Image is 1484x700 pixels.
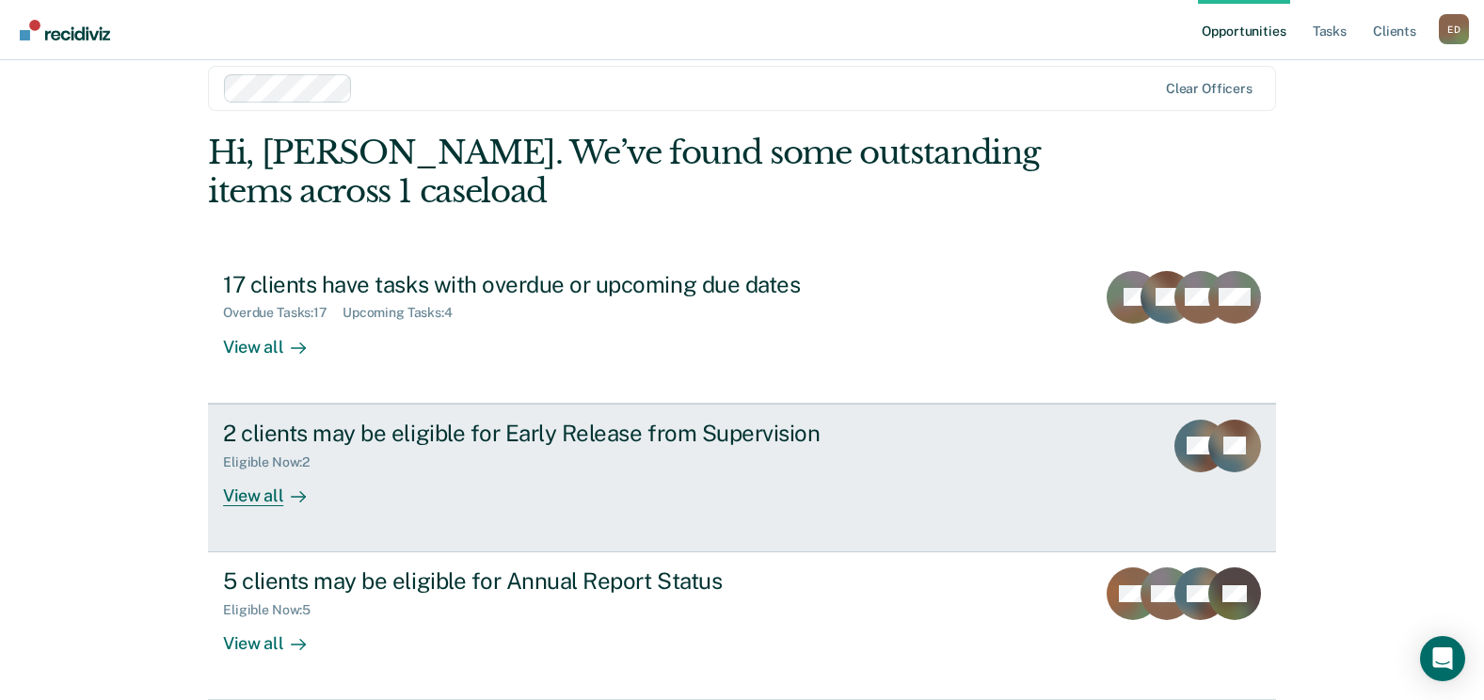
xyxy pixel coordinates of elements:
div: Eligible Now : 2 [223,454,325,470]
button: Profile dropdown button [1439,14,1469,44]
div: View all [223,469,328,506]
div: Hi, [PERSON_NAME]. We’ve found some outstanding items across 1 caseload [208,134,1062,211]
div: Upcoming Tasks : 4 [343,305,468,321]
div: Overdue Tasks : 17 [223,305,343,321]
a: 5 clients may be eligible for Annual Report StatusEligible Now:5View all [208,552,1276,700]
img: Recidiviz [20,20,110,40]
div: E D [1439,14,1469,44]
div: 17 clients have tasks with overdue or upcoming due dates [223,271,884,298]
a: 2 clients may be eligible for Early Release from SupervisionEligible Now:2View all [208,404,1276,552]
div: Eligible Now : 5 [223,602,326,618]
div: View all [223,321,328,358]
div: View all [223,618,328,655]
div: Clear officers [1166,81,1253,97]
div: 2 clients may be eligible for Early Release from Supervision [223,420,884,447]
div: 5 clients may be eligible for Annual Report Status [223,567,884,595]
div: Open Intercom Messenger [1420,636,1465,681]
a: 17 clients have tasks with overdue or upcoming due datesOverdue Tasks:17Upcoming Tasks:4View all [208,256,1276,404]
